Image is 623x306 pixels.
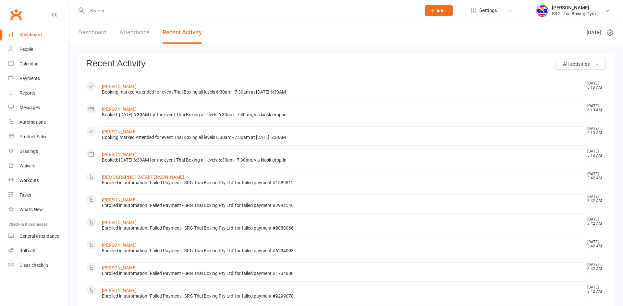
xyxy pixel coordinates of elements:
[19,207,43,212] div: What's New
[102,157,581,163] div: Booked: [DATE] 6:30AM for the event Thai Boxing all levels 6:30am - 7:30am, via kiosk drop-in
[19,248,35,253] div: Roll call
[102,197,137,202] a: [PERSON_NAME]
[19,76,40,81] div: Payments
[102,265,137,270] a: [PERSON_NAME]
[584,81,605,90] time: [DATE] 6:13 AM
[102,135,581,140] div: Booking marked Attended for event Thai Boxing all levels 6:30am - 7:30am at [DATE] 6:30AM
[584,263,605,271] time: [DATE] 3:42 AM
[102,152,137,157] a: [PERSON_NAME]
[8,244,68,258] a: Roll call
[119,21,150,44] a: Attendance
[8,57,68,71] a: Calendar
[102,288,137,293] a: [PERSON_NAME]
[8,115,68,130] a: Automations
[536,4,549,17] img: thumb_image1718682644.png
[584,104,605,112] time: [DATE] 6:13 AM
[85,6,417,15] input: Search...
[563,61,590,67] span: All activities
[552,5,596,11] div: [PERSON_NAME]
[19,263,48,268] div: Class check-in
[102,129,137,134] a: [PERSON_NAME]
[19,163,35,168] div: Waivers
[584,285,605,294] time: [DATE] 3:42 AM
[8,86,68,100] a: Reports
[163,21,202,44] a: Recent Activity
[102,271,581,276] div: Enrolled in automation: 'Failed Payment - SRG Thai Boxing Pty Ltd' for failed payment #1734880
[584,217,605,226] time: [DATE] 3:42 AM
[102,84,137,89] a: [PERSON_NAME]
[8,144,68,159] a: Gradings
[19,149,38,154] div: Gradings
[102,180,581,186] div: Enrolled in automation: 'Failed Payment - SRG Thai Boxing Pty Ltd' for failed payment #1589312
[436,8,445,13] span: Add
[102,89,581,95] div: Booking marked Attended for event Thai Boxing all levels 6:30am - 7:30am at [DATE] 6:30AM
[86,59,606,69] h3: Recent Activity
[19,105,40,110] div: Messages
[19,90,35,96] div: Reports
[102,175,184,180] a: [DEMOGRAPHIC_DATA][PERSON_NAME]
[556,59,606,70] button: All activities
[8,202,68,217] a: What's New
[19,178,39,183] div: Workouts
[8,258,68,273] a: Class kiosk mode
[587,29,601,37] span: [DATE]
[8,173,68,188] a: Workouts
[584,149,605,158] time: [DATE] 6:13 AM
[19,119,46,125] div: Automations
[8,100,68,115] a: Messages
[8,28,68,42] a: Dashboard
[584,240,605,248] time: [DATE] 3:42 AM
[102,248,581,254] div: Enrolled in automation: 'Failed Payment - SRG Thai Boxing Pty Ltd' for failed payment #6234008
[584,195,605,203] time: [DATE] 3:42 AM
[584,172,605,180] time: [DATE] 3:42 AM
[8,42,68,57] a: People
[102,107,137,112] a: [PERSON_NAME]
[479,3,497,18] span: Settings
[102,225,581,231] div: Enrolled in automation: 'Failed Payment - SRG Thai Boxing Pty Ltd' for failed payment #9088066
[8,130,68,144] a: Product Sales
[102,293,581,299] div: Enrolled in automation: 'Failed Payment - SRG Thai Boxing Pty Ltd' for failed payment #9299078
[552,11,596,17] div: SRG Thai Boxing Gym
[8,71,68,86] a: Payments
[19,134,47,139] div: Product Sales
[8,188,68,202] a: Tasks
[8,229,68,244] a: General attendance kiosk mode
[425,5,453,16] button: Add
[19,233,59,239] div: General attendance
[8,159,68,173] a: Waivers
[102,203,581,208] div: Enrolled in automation: 'Failed Payment - SRG Thai Boxing Pty Ltd' for failed payment #2991546
[78,21,106,44] a: Dashboard
[19,32,42,37] div: Dashboard
[102,243,137,248] a: [PERSON_NAME]
[19,192,31,198] div: Tasks
[102,112,581,118] div: Booked: [DATE] 6:30AM for the event Thai Boxing all levels 6:30am - 7:30am, via kiosk drop-in
[19,47,33,52] div: People
[102,220,137,225] a: [PERSON_NAME]
[584,127,605,135] time: [DATE] 6:13 AM
[19,61,38,66] div: Calendar
[8,6,24,23] a: Clubworx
